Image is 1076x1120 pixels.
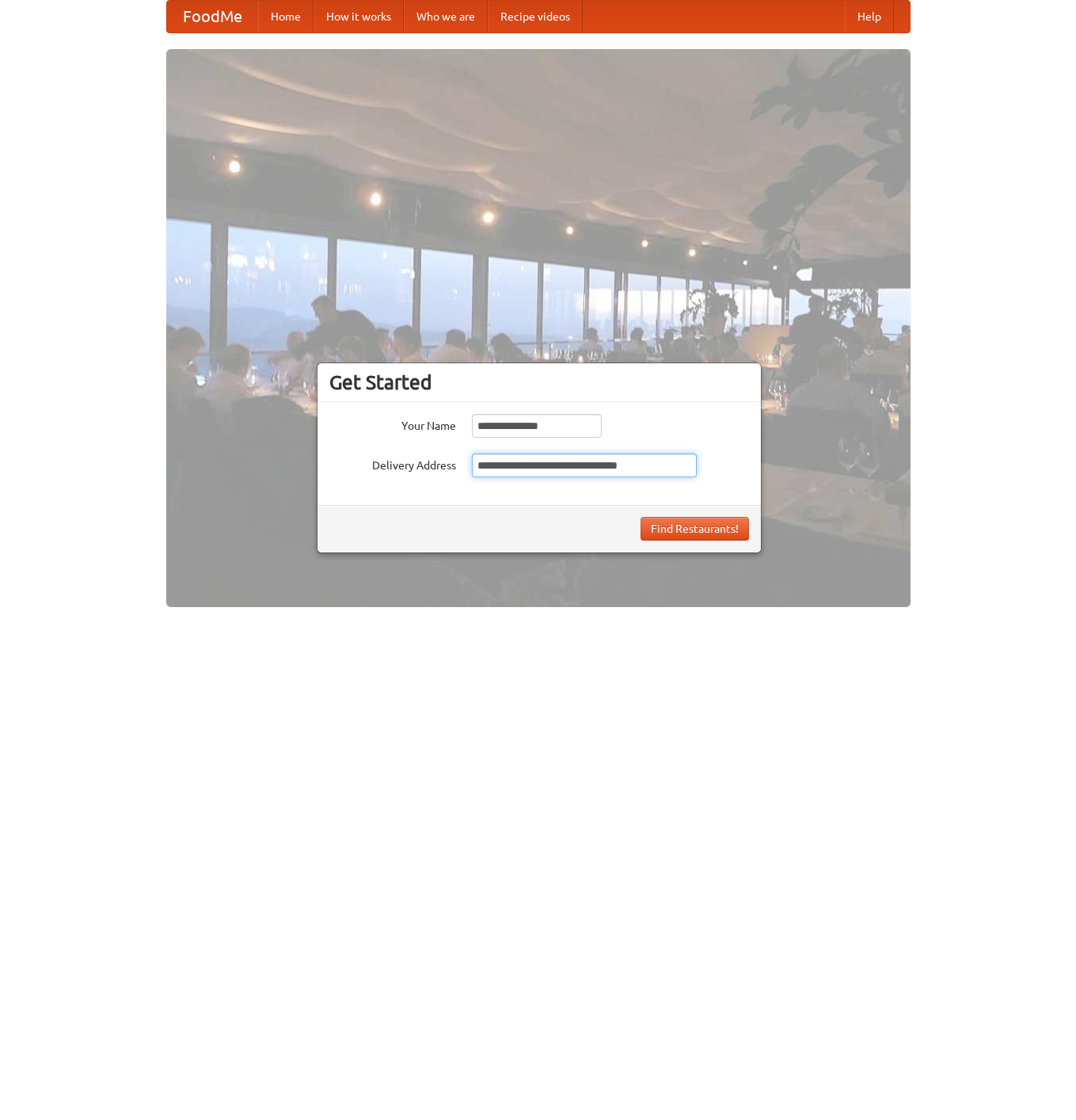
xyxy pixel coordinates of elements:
label: Your Name [329,414,456,434]
button: Find Restaurants! [641,517,749,541]
a: Home [258,1,314,32]
a: Who we are [404,1,488,32]
a: Recipe videos [488,1,583,32]
a: How it works [314,1,404,32]
h3: Get Started [329,370,749,394]
a: FoodMe [167,1,258,32]
a: Help [845,1,894,32]
label: Delivery Address [329,454,456,473]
